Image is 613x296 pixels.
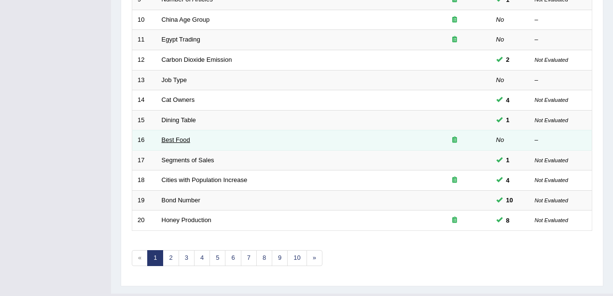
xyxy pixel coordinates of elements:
[179,250,195,266] a: 3
[502,155,514,165] span: You can still take this question
[502,175,514,185] span: You can still take this question
[132,70,156,90] td: 13
[535,157,568,163] small: Not Evaluated
[132,130,156,151] td: 16
[256,250,272,266] a: 8
[287,250,306,266] a: 10
[132,250,148,266] span: «
[424,35,486,44] div: Exam occurring question
[132,50,156,70] td: 12
[162,16,210,23] a: China Age Group
[502,95,514,105] span: You can still take this question
[424,15,486,25] div: Exam occurring question
[162,116,196,124] a: Dining Table
[163,250,179,266] a: 2
[502,55,514,65] span: You can still take this question
[132,170,156,191] td: 18
[162,176,248,183] a: Cities with Population Increase
[162,197,200,204] a: Bond Number
[132,90,156,111] td: 14
[502,215,514,226] span: You can still take this question
[424,216,486,225] div: Exam occurring question
[496,36,504,43] em: No
[209,250,225,266] a: 5
[241,250,257,266] a: 7
[225,250,241,266] a: 6
[162,216,211,224] a: Honey Production
[162,76,187,84] a: Job Type
[162,36,200,43] a: Egypt Trading
[424,176,486,185] div: Exam occurring question
[502,195,517,205] span: You cannot take this question anymore
[535,197,568,203] small: Not Evaluated
[132,110,156,130] td: 15
[306,250,322,266] a: »
[496,16,504,23] em: No
[535,76,587,85] div: –
[132,30,156,50] td: 11
[147,250,163,266] a: 1
[272,250,288,266] a: 9
[424,136,486,145] div: Exam occurring question
[496,136,504,143] em: No
[535,217,568,223] small: Not Evaluated
[132,211,156,231] td: 20
[535,57,568,63] small: Not Evaluated
[535,117,568,123] small: Not Evaluated
[502,115,514,125] span: You can still take this question
[162,56,232,63] a: Carbon Dioxide Emission
[162,136,190,143] a: Best Food
[162,156,214,164] a: Segments of Sales
[535,177,568,183] small: Not Evaluated
[535,35,587,44] div: –
[132,190,156,211] td: 19
[535,97,568,103] small: Not Evaluated
[496,76,504,84] em: No
[535,15,587,25] div: –
[132,150,156,170] td: 17
[194,250,210,266] a: 4
[162,96,195,103] a: Cat Owners
[535,136,587,145] div: –
[132,10,156,30] td: 10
